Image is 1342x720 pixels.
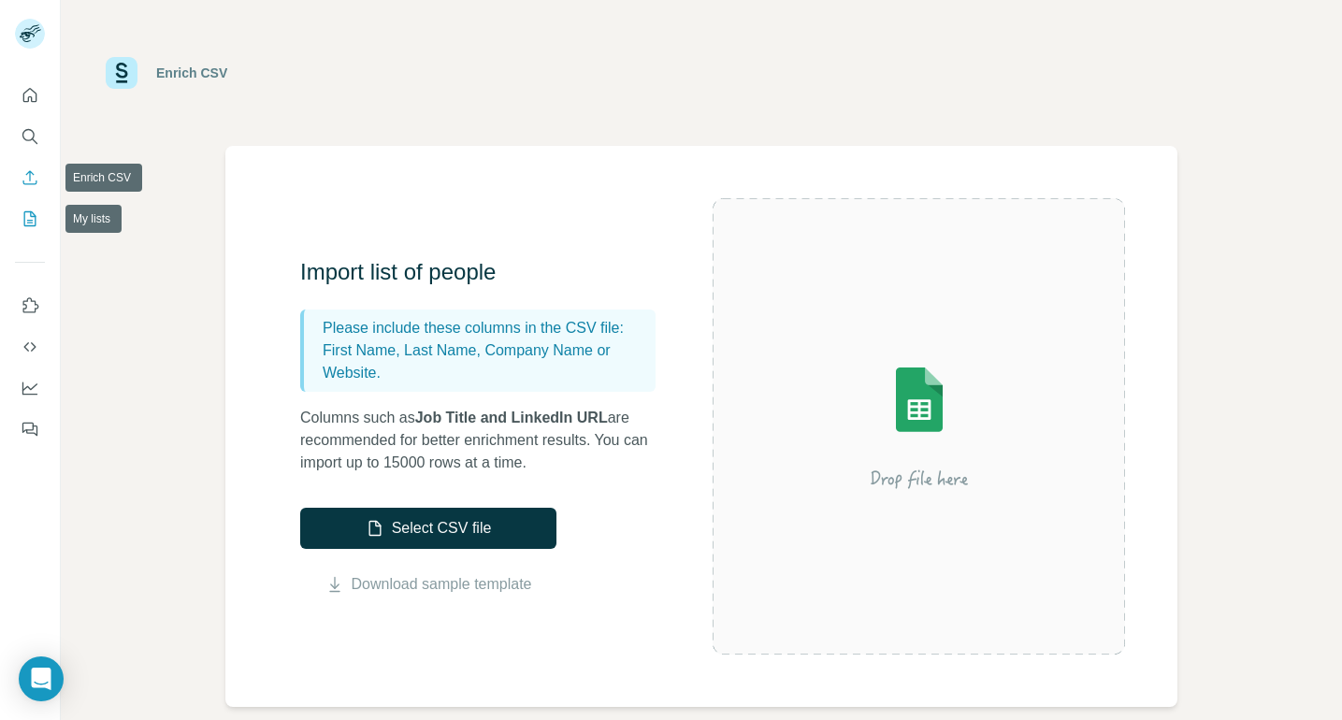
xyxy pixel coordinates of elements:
[156,64,227,82] div: Enrich CSV
[15,412,45,446] button: Feedback
[15,330,45,364] button: Use Surfe API
[751,314,1088,539] img: Surfe Illustration - Drop file here or select below
[15,161,45,194] button: Enrich CSV
[300,407,674,474] p: Columns such as are recommended for better enrichment results. You can import up to 15000 rows at...
[106,57,137,89] img: Surfe Logo
[15,371,45,405] button: Dashboard
[415,410,608,425] span: Job Title and LinkedIn URL
[300,508,556,549] button: Select CSV file
[323,339,648,384] p: First Name, Last Name, Company Name or Website.
[15,202,45,236] button: My lists
[300,573,556,596] button: Download sample template
[352,573,532,596] a: Download sample template
[300,257,674,287] h3: Import list of people
[323,317,648,339] p: Please include these columns in the CSV file:
[15,289,45,323] button: Use Surfe on LinkedIn
[15,79,45,112] button: Quick start
[15,120,45,153] button: Search
[19,656,64,701] div: Open Intercom Messenger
